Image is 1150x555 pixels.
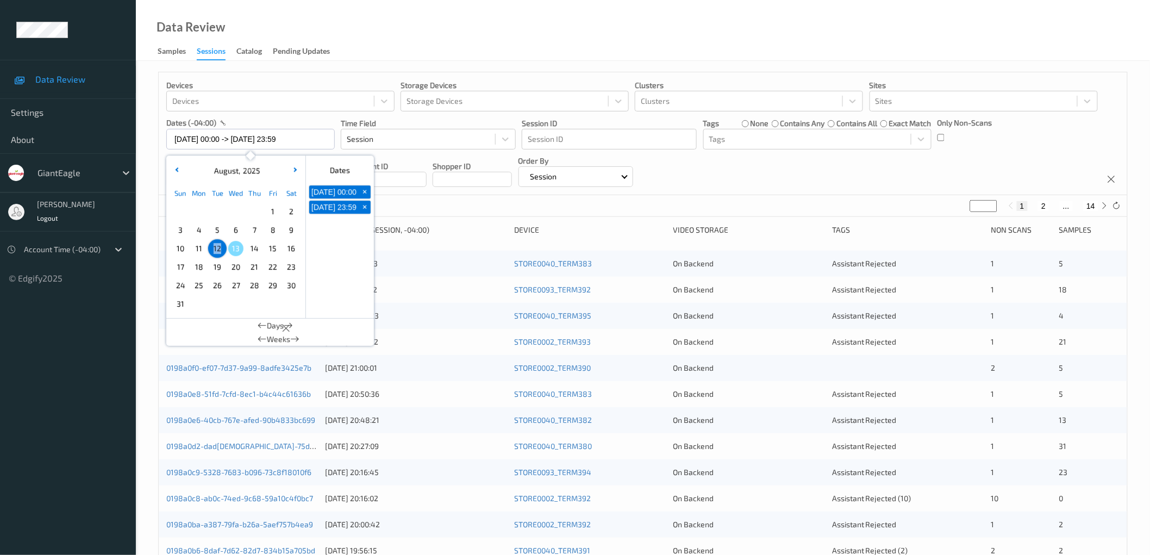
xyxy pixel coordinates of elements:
[245,221,264,239] div: Choose Thursday August 07 of 2025
[673,467,824,478] div: On Backend
[514,389,592,398] a: STORE0040_TERM383
[325,258,507,269] div: [DATE] 21:15:43
[166,80,395,91] p: Devices
[265,259,280,275] span: 22
[228,278,243,293] span: 27
[1059,285,1067,294] span: 18
[514,520,591,529] a: STORE0002_TERM392
[832,337,897,346] span: Assistant Rejected
[309,201,359,214] button: [DATE] 23:59
[227,258,245,276] div: Choose Wednesday August 20 of 2025
[306,160,374,180] div: Dates
[703,118,720,129] p: Tags
[173,278,188,293] span: 24
[264,239,282,258] div: Choose Friday August 15 of 2025
[282,202,301,221] div: Choose Saturday August 02 of 2025
[264,295,282,313] div: Choose Friday September 05 of 2025
[325,225,507,235] div: Timestamp (Session, -04:00)
[991,415,994,425] span: 1
[673,258,824,269] div: On Backend
[518,155,634,166] p: Order By
[1059,546,1064,555] span: 2
[166,467,311,477] a: 0198a0c9-5328-7683-b096-73c8f18010f6
[211,166,239,175] span: August
[870,80,1098,91] p: Sites
[264,276,282,295] div: Choose Friday August 29 of 2025
[191,278,207,293] span: 25
[673,389,824,400] div: On Backend
[309,185,359,198] button: [DATE] 00:00
[228,241,243,256] span: 13
[228,259,243,275] span: 20
[158,44,197,59] a: Samples
[832,225,983,235] div: Tags
[325,336,507,347] div: [DATE] 21:00:22
[227,239,245,258] div: Choose Wednesday August 13 of 2025
[197,46,226,60] div: Sessions
[832,311,897,320] span: Assistant Rejected
[245,295,264,313] div: Choose Thursday September 04 of 2025
[190,202,208,221] div: Choose Monday July 28 of 2025
[341,118,516,129] p: Time Field
[282,295,301,313] div: Choose Saturday September 06 of 2025
[673,493,824,504] div: On Backend
[991,389,994,398] span: 1
[347,161,427,172] p: Assistant ID
[514,546,590,555] a: STORE0040_TERM391
[1059,494,1064,503] span: 0
[832,546,908,555] span: Assistant Rejected (2)
[264,258,282,276] div: Choose Friday August 22 of 2025
[267,334,290,345] span: Weeks
[173,296,188,311] span: 31
[780,118,825,129] label: contains any
[401,80,629,91] p: Storage Devices
[265,204,280,219] span: 1
[264,202,282,221] div: Choose Friday August 01 of 2025
[190,239,208,258] div: Choose Monday August 11 of 2025
[208,202,227,221] div: Choose Tuesday July 29 of 2025
[245,258,264,276] div: Choose Thursday August 21 of 2025
[832,389,897,398] span: Assistant Rejected
[166,546,315,555] a: 0198a0b6-8daf-7d62-82d7-834b15a705bd
[191,241,207,256] span: 11
[673,415,824,426] div: On Backend
[171,221,190,239] div: Choose Sunday August 03 of 2025
[325,310,507,321] div: [DATE] 21:08:23
[171,239,190,258] div: Choose Sunday August 10 of 2025
[166,415,315,425] a: 0198a0e6-40cb-767e-afed-90b4833bc699
[265,278,280,293] span: 29
[210,222,225,238] span: 5
[236,44,273,59] a: Catalog
[282,258,301,276] div: Choose Saturday August 23 of 2025
[190,295,208,313] div: Choose Monday September 01 of 2025
[514,337,591,346] a: STORE0002_TERM393
[673,310,824,321] div: On Backend
[208,276,227,295] div: Choose Tuesday August 26 of 2025
[673,441,824,452] div: On Backend
[522,118,697,129] p: Session ID
[325,519,507,530] div: [DATE] 20:00:42
[991,285,994,294] span: 1
[227,184,245,202] div: Wed
[190,276,208,295] div: Choose Monday August 25 of 2025
[991,520,994,529] span: 1
[265,241,280,256] span: 15
[991,259,994,268] span: 1
[171,184,190,202] div: Sun
[514,441,592,451] a: STORE0040_TERM380
[433,161,512,172] p: Shopper ID
[889,118,932,129] label: exact match
[359,186,371,198] span: +
[325,415,507,426] div: [DATE] 20:48:21
[991,337,994,346] span: 1
[166,494,313,503] a: 0198a0c8-ab0c-74ed-9c68-59a10c4f0bc7
[673,363,824,373] div: On Backend
[208,258,227,276] div: Choose Tuesday August 19 of 2025
[190,258,208,276] div: Choose Monday August 18 of 2025
[832,285,897,294] span: Assistant Rejected
[210,278,225,293] span: 26
[190,221,208,239] div: Choose Monday August 04 of 2025
[832,467,897,477] span: Assistant Rejected
[171,295,190,313] div: Choose Sunday August 31 of 2025
[325,389,507,400] div: [DATE] 20:50:36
